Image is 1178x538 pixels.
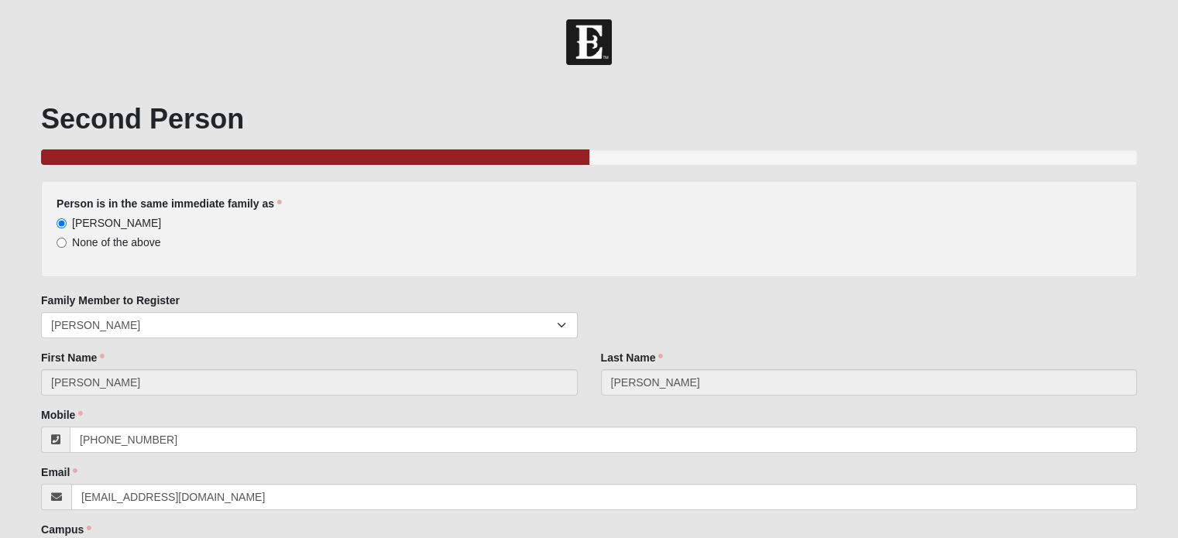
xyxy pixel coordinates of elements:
label: First Name [41,350,105,365]
label: Last Name [601,350,664,365]
label: Campus [41,522,91,537]
label: Person is in the same immediate family as [57,196,282,211]
h1: Second Person [41,102,1137,135]
img: Church of Eleven22 Logo [566,19,612,65]
span: [PERSON_NAME] [72,217,161,229]
label: Mobile [41,407,83,423]
span: None of the above [72,236,160,248]
label: Family Member to Register [41,293,180,308]
input: [PERSON_NAME] [57,218,67,228]
input: None of the above [57,238,67,248]
label: Email [41,464,77,480]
